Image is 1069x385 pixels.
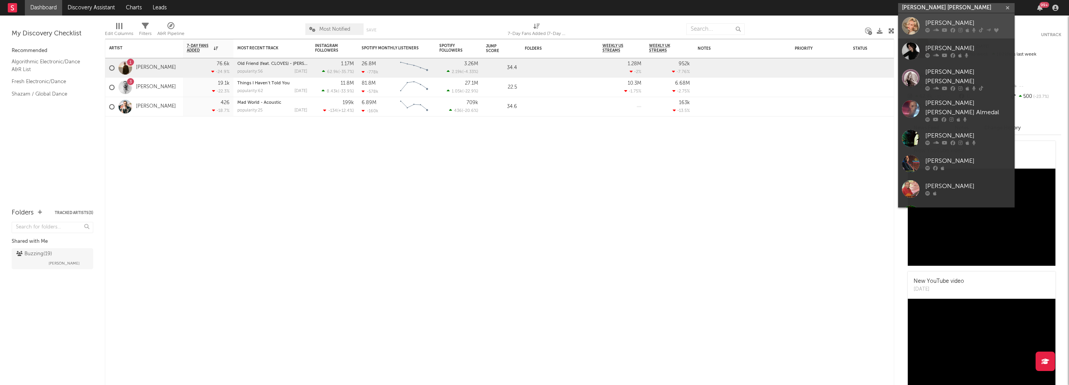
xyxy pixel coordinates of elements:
[439,44,467,53] div: Spotify Followers
[1032,95,1049,99] span: -23.7 %
[343,100,354,105] div: 199k
[237,46,296,51] div: Most Recent Track
[672,69,690,74] div: -7.76 %
[628,61,641,66] div: 1.28M
[136,84,176,91] a: [PERSON_NAME]
[362,46,420,51] div: Spotify Monthly Listeners
[1037,5,1043,11] button: 99+
[486,83,517,92] div: 22.5
[12,208,34,218] div: Folders
[898,38,1015,64] a: [PERSON_NAME]
[397,97,432,117] svg: Chart title
[105,29,133,38] div: Edit Columns
[217,61,230,66] div: 76.6k
[218,81,230,86] div: 19.1k
[1010,82,1061,92] div: --
[341,81,354,86] div: 11.8M
[49,259,80,268] span: [PERSON_NAME]
[157,19,185,42] div: A&R Pipeline
[925,44,1011,53] div: [PERSON_NAME]
[898,126,1015,151] a: [PERSON_NAME]
[602,44,630,53] span: Weekly US Streams
[315,44,342,53] div: Instagram Followers
[322,69,354,74] div: ( )
[679,100,690,105] div: 163k
[362,89,378,94] div: -578k
[898,64,1015,95] a: [PERSON_NAME] [PERSON_NAME]
[105,19,133,42] div: Edit Columns
[525,46,583,51] div: Folders
[649,44,678,53] span: Weekly UK Streams
[925,99,1011,117] div: [PERSON_NAME] [PERSON_NAME] Almedal
[467,100,478,105] div: 709k
[454,109,462,113] span: 436
[212,108,230,113] div: -18.7 %
[464,61,478,66] div: 3.26M
[672,89,690,94] div: -2.75 %
[449,108,478,113] div: ( )
[55,211,93,215] button: Tracked Artists(3)
[465,81,478,86] div: 27.1M
[486,44,505,53] div: Jump Score
[452,89,462,94] span: 1.05k
[139,29,151,38] div: Filters
[12,237,93,246] div: Shared with Me
[366,28,376,32] button: Save
[898,3,1015,13] input: Search for artists
[237,108,263,113] div: popularity: 25
[463,70,477,74] span: -4.33 %
[339,89,353,94] span: -33.9 %
[327,89,338,94] span: 8.43k
[139,19,151,42] div: Filters
[237,70,263,74] div: popularity: 56
[294,108,307,113] div: [DATE]
[362,81,376,86] div: 81.8M
[237,89,263,93] div: popularity: 62
[340,70,353,74] span: -35.7 %
[237,62,340,66] a: Old Friend (feat. CLOVES) - [PERSON_NAME] Remix
[914,286,964,293] div: [DATE]
[624,89,641,94] div: -1.75 %
[397,58,432,78] svg: Chart title
[925,19,1011,28] div: [PERSON_NAME]
[12,46,93,56] div: Recommended
[109,46,167,51] div: Artist
[508,29,566,38] div: 7-Day Fans Added (7-Day Fans Added)
[914,277,964,286] div: New YouTube video
[898,95,1015,126] a: [PERSON_NAME] [PERSON_NAME] Almedal
[898,13,1015,38] a: [PERSON_NAME]
[630,69,641,74] div: -2 %
[136,64,176,71] a: [PERSON_NAME]
[237,81,307,85] div: Things I Haven’t Told You
[362,61,376,66] div: 26.8M
[925,68,1011,86] div: [PERSON_NAME] [PERSON_NAME]
[323,108,354,113] div: ( )
[12,90,85,98] a: Shazam / Global Dance
[12,57,85,73] a: Algorithmic Electronic/Dance A&R List
[698,46,775,51] div: Notes
[1010,92,1061,102] div: 500
[925,182,1011,191] div: [PERSON_NAME]
[221,100,230,105] div: 426
[925,207,1011,216] div: [PERSON_NAME]
[362,100,376,105] div: 6.89M
[294,89,307,93] div: [DATE]
[1041,31,1061,39] button: Untrack
[486,102,517,111] div: 34.6
[187,44,212,53] span: 7-Day Fans Added
[508,19,566,42] div: 7-Day Fans Added (7-Day Fans Added)
[1039,2,1049,8] div: 99 +
[322,89,354,94] div: ( )
[898,176,1015,202] a: [PERSON_NAME]
[447,89,478,94] div: ( )
[925,157,1011,166] div: [PERSON_NAME]
[463,109,477,113] span: -20.6 %
[12,248,93,269] a: Buzzing(19)[PERSON_NAME]
[12,29,93,38] div: My Discovery Checklist
[447,69,478,74] div: ( )
[925,131,1011,141] div: [PERSON_NAME]
[237,81,290,85] a: Things I Haven’t Told You
[463,89,477,94] span: -22.9 %
[898,202,1015,227] a: [PERSON_NAME]
[486,63,517,73] div: 34.4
